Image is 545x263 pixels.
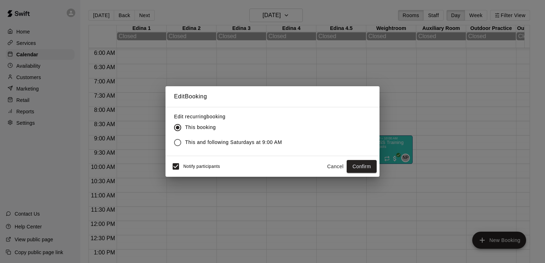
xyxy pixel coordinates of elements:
h2: Edit Booking [165,86,380,107]
span: This booking [185,124,216,131]
span: This and following Saturdays at 9:00 AM [185,139,282,146]
button: Confirm [347,160,377,173]
button: Cancel [324,160,347,173]
span: Notify participants [183,164,220,169]
label: Edit recurring booking [174,113,288,120]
